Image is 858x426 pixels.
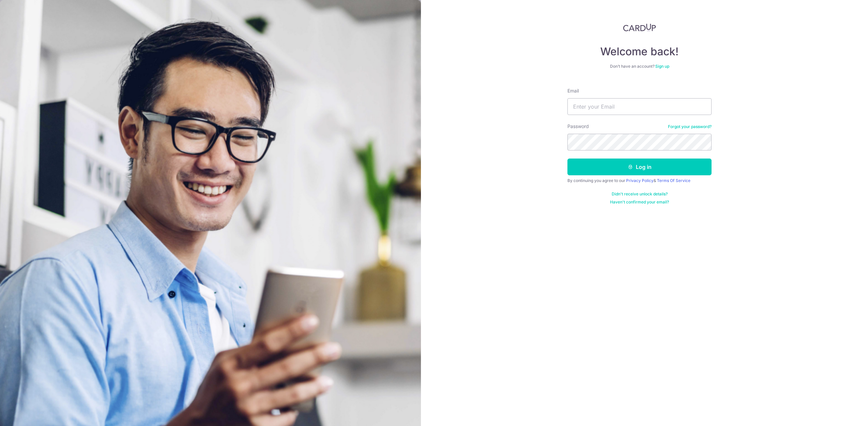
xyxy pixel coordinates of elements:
[567,64,712,69] div: Don’t have an account?
[655,64,669,69] a: Sign up
[623,23,656,32] img: CardUp Logo
[626,178,654,183] a: Privacy Policy
[612,191,668,197] a: Didn't receive unlock details?
[657,178,690,183] a: Terms Of Service
[567,87,579,94] label: Email
[567,159,712,175] button: Log in
[567,123,589,130] label: Password
[668,124,712,129] a: Forgot your password?
[567,45,712,58] h4: Welcome back!
[567,98,712,115] input: Enter your Email
[567,178,712,183] div: By continuing you agree to our &
[610,199,669,205] a: Haven't confirmed your email?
